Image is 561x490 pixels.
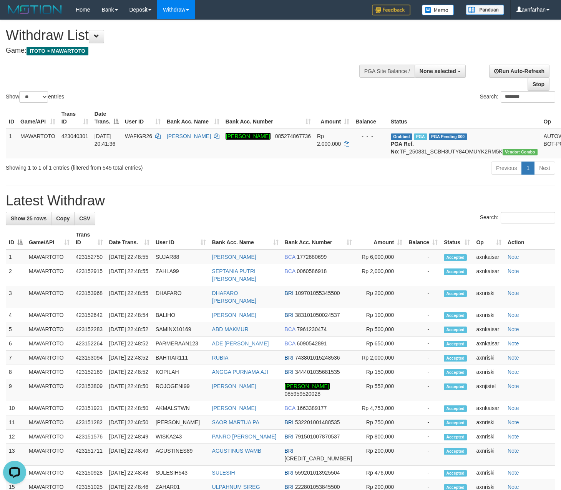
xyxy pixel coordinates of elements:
[26,379,73,401] td: MAWARTOTO
[297,340,327,347] span: Copy 6090542891 to clipboard
[73,415,106,430] td: 423151282
[473,308,504,322] td: axnriski
[355,466,405,480] td: Rp 476,000
[167,133,211,139] a: [PERSON_NAME]
[6,365,26,379] td: 8
[153,286,209,308] td: DHAFARO
[73,264,106,286] td: 423152915
[508,268,519,274] a: Note
[153,250,209,264] td: SUJAR88
[212,369,268,375] a: ANGGA PURNAMA AJI
[405,379,441,401] td: -
[6,193,555,208] h1: Latest Withdraw
[441,228,473,250] th: Status: activate to sort column ascending
[391,141,414,155] b: PGA Ref. No:
[355,228,405,250] th: Amount: activate to sort column ascending
[508,254,519,260] a: Note
[6,250,26,264] td: 1
[295,369,340,375] span: Copy 344401035681535 to clipboard
[473,430,504,444] td: axnriski
[285,405,295,411] span: BCA
[6,401,26,415] td: 10
[26,322,73,337] td: MAWARTOTO
[521,162,534,175] a: 1
[355,337,405,351] td: Rp 650,000
[26,430,73,444] td: MAWARTOTO
[6,129,17,158] td: 1
[285,369,294,375] span: BRI
[491,162,522,175] a: Previous
[73,401,106,415] td: 423151921
[285,448,294,454] span: BRI
[212,268,256,282] a: SEPTANIA PUTRI [PERSON_NAME]
[444,312,467,319] span: Accepted
[473,401,504,415] td: axnkaisar
[26,286,73,308] td: MAWARTOTO
[473,415,504,430] td: axnriski
[19,91,48,103] select: Showentries
[444,290,467,297] span: Accepted
[125,133,152,139] span: WAFIGR26
[6,107,17,129] th: ID
[405,351,441,365] td: -
[285,290,294,296] span: BRI
[106,264,153,286] td: [DATE] 22:48:55
[6,444,26,466] td: 13
[444,355,467,362] span: Accepted
[444,434,467,440] span: Accepted
[508,433,519,440] a: Note
[3,3,26,26] button: Open LiveChat chat widget
[61,133,88,139] span: 423040301
[153,430,209,444] td: WISKA243
[355,430,405,444] td: Rp 800,000
[508,290,519,296] a: Note
[73,228,106,250] th: Trans ID: activate to sort column ascending
[26,308,73,322] td: MAWARTOTO
[429,133,467,140] span: PGA Pending
[359,65,415,78] div: PGA Site Balance /
[372,5,410,15] img: Feedback.jpg
[209,228,282,250] th: Bank Acc. Name: activate to sort column ascending
[212,433,277,440] a: PANRO [PERSON_NAME]
[6,415,26,430] td: 11
[295,355,340,361] span: Copy 743801015248536 to clipboard
[405,308,441,322] td: -
[26,466,73,480] td: MAWARTOTO
[297,326,327,332] span: Copy 7961230474 to clipboard
[285,254,295,260] span: BCA
[473,228,504,250] th: Op: activate to sort column ascending
[6,286,26,308] td: 3
[73,466,106,480] td: 423150928
[106,322,153,337] td: [DATE] 22:48:52
[212,254,256,260] a: [PERSON_NAME]
[405,444,441,466] td: -
[473,365,504,379] td: axnriski
[106,365,153,379] td: [DATE] 22:48:52
[444,268,467,275] span: Accepted
[355,365,405,379] td: Rp 150,000
[285,312,294,318] span: BRI
[212,290,256,304] a: DHAFARO [PERSON_NAME]
[282,228,355,250] th: Bank Acc. Number: activate to sort column ascending
[444,448,467,455] span: Accepted
[212,405,256,411] a: [PERSON_NAME]
[295,484,340,490] span: Copy 222801053845500 to clipboard
[153,444,209,466] td: AGUSTINES89
[106,228,153,250] th: Date Trans.: activate to sort column ascending
[355,250,405,264] td: Rp 6,000,000
[285,419,294,425] span: BRI
[212,312,256,318] a: [PERSON_NAME]
[508,369,519,375] a: Note
[355,132,385,140] div: - - -
[295,290,340,296] span: Copy 109701055345500 to clipboard
[297,254,327,260] span: Copy 1772680699 to clipboard
[285,484,294,490] span: BRI
[106,430,153,444] td: [DATE] 22:48:49
[295,419,340,425] span: Copy 532201001488535 to clipboard
[212,326,249,332] a: ABD MAKMUR
[444,327,467,333] span: Accepted
[106,351,153,365] td: [DATE] 22:48:52
[26,228,73,250] th: Game/API: activate to sort column ascending
[285,391,320,397] span: Copy 085959520028 to clipboard
[26,401,73,415] td: MAWARTOTO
